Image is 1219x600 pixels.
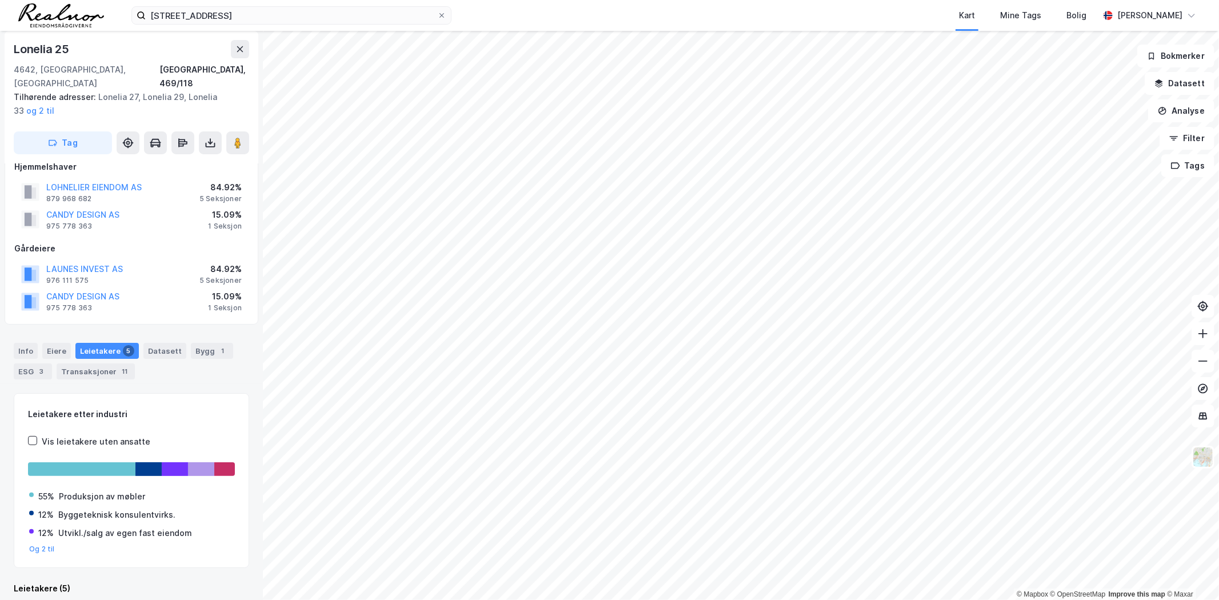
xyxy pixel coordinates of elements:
div: 5 Seksjoner [199,194,242,203]
a: OpenStreetMap [1050,590,1106,598]
div: 1 [217,345,229,357]
div: Eiere [42,343,71,359]
div: 15.09% [208,290,242,303]
div: ESG [14,363,52,379]
div: 3 [36,366,47,377]
div: Lonelia 25 [14,40,71,58]
div: 1 Seksjon [208,303,242,313]
span: Tilhørende adresser: [14,92,98,102]
a: Improve this map [1109,590,1165,598]
div: 11 [119,366,130,377]
img: Z [1192,446,1214,468]
div: Hjemmelshaver [14,160,249,174]
div: Leietakere (5) [14,582,249,595]
div: Lonelia 27, Lonelia 29, Lonelia 33 [14,90,240,118]
div: 1 Seksjon [208,222,242,231]
a: Mapbox [1017,590,1048,598]
div: 5 [123,345,134,357]
div: Leietakere [75,343,139,359]
div: Bolig [1066,9,1086,22]
div: Mine Tags [1000,9,1041,22]
div: [PERSON_NAME] [1117,9,1182,22]
button: Og 2 til [29,545,55,554]
div: Vis leietakere uten ansatte [42,435,150,449]
div: 55% [38,490,54,503]
div: Gårdeiere [14,242,249,255]
div: Byggeteknisk konsulentvirks. [58,508,175,522]
div: Utvikl./salg av egen fast eiendom [58,526,192,540]
div: Produksjon av møbler [59,490,145,503]
div: 15.09% [208,208,242,222]
div: Kart [959,9,975,22]
div: Info [14,343,38,359]
div: 12% [38,508,54,522]
input: Søk på adresse, matrikkel, gårdeiere, leietakere eller personer [146,7,437,24]
div: Bygg [191,343,233,359]
div: Kontrollprogram for chat [1162,545,1219,600]
button: Tag [14,131,112,154]
div: 5 Seksjoner [199,276,242,285]
button: Bokmerker [1137,45,1214,67]
button: Datasett [1145,72,1214,95]
button: Analyse [1148,99,1214,122]
img: realnor-logo.934646d98de889bb5806.png [18,3,104,27]
div: Leietakere etter industri [28,407,235,421]
div: 84.92% [199,262,242,276]
div: 84.92% [199,181,242,194]
div: 12% [38,526,54,540]
button: Filter [1160,127,1214,150]
div: Transaksjoner [57,363,135,379]
div: 976 111 575 [46,276,89,285]
div: Datasett [143,343,186,359]
iframe: Chat Widget [1162,545,1219,600]
button: Tags [1161,154,1214,177]
div: 975 778 363 [46,222,92,231]
div: 4642, [GEOGRAPHIC_DATA], [GEOGRAPHIC_DATA] [14,63,159,90]
div: 879 968 682 [46,194,91,203]
div: 975 778 363 [46,303,92,313]
div: [GEOGRAPHIC_DATA], 469/118 [159,63,249,90]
